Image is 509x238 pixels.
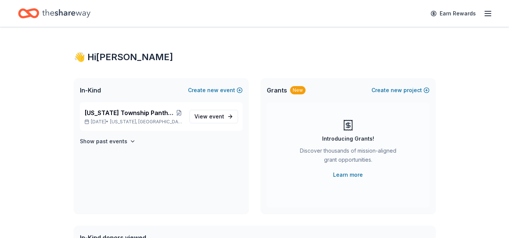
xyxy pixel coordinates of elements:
a: Home [18,5,90,22]
button: Createnewproject [371,86,430,95]
span: new [391,86,402,95]
span: In-Kind [80,86,101,95]
div: Discover thousands of mission-aligned grant opportunities. [297,146,399,167]
a: Learn more [333,170,363,179]
span: Grants [267,86,287,95]
span: new [207,86,219,95]
span: [US_STATE], [GEOGRAPHIC_DATA] [110,119,183,125]
span: [US_STATE] Township Panthers Annual Tricky Tray [84,108,174,117]
h4: Show past events [80,137,127,146]
div: New [290,86,306,94]
a: View event [190,110,238,123]
button: Createnewevent [188,86,243,95]
span: event [209,113,224,120]
span: View [194,112,224,121]
p: [DATE] • [84,119,183,125]
div: Introducing Grants! [322,134,374,143]
a: Earn Rewards [426,7,480,20]
div: 👋 Hi [PERSON_NAME] [74,51,436,63]
button: Show past events [80,137,136,146]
